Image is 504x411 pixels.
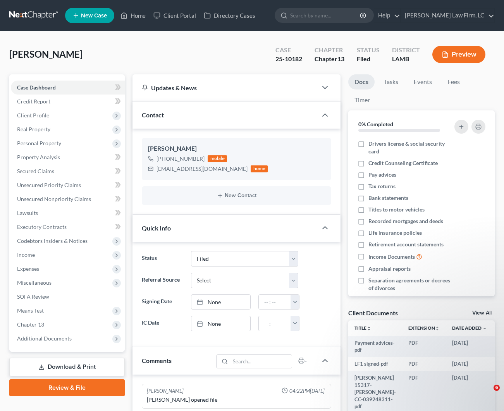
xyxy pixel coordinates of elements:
[17,126,50,132] span: Real Property
[259,295,291,310] input: -- : --
[11,290,125,304] a: SOFA Review
[148,144,325,153] div: [PERSON_NAME]
[138,273,187,288] label: Referral Source
[200,9,259,22] a: Directory Cases
[17,279,52,286] span: Miscellaneous
[9,48,83,60] span: [PERSON_NAME]
[392,55,420,64] div: LAMB
[368,140,451,155] span: Drivers license & social security card
[441,74,466,89] a: Fees
[348,93,376,108] a: Timer
[138,294,187,310] label: Signing Date
[348,74,375,89] a: Docs
[11,220,125,234] a: Executory Contracts
[17,98,50,105] span: Credit Report
[17,210,38,216] span: Lawsuits
[494,385,500,391] span: 6
[11,81,125,95] a: Case Dashboard
[17,140,61,146] span: Personal Property
[432,46,485,63] button: Preview
[290,8,361,22] input: Search by name...
[392,46,420,55] div: District
[251,165,268,172] div: home
[147,387,184,395] div: [PERSON_NAME]
[368,217,443,225] span: Recorded mortgages and deeds
[17,224,67,230] span: Executory Contracts
[374,9,400,22] a: Help
[138,316,187,331] label: IC Date
[368,229,422,237] span: Life insurance policies
[157,155,205,163] div: [PHONE_NUMBER]
[17,321,44,328] span: Chapter 13
[11,192,125,206] a: Unsecured Nonpriority Claims
[275,55,302,64] div: 25-10182
[117,9,150,22] a: Home
[17,168,54,174] span: Secured Claims
[17,112,49,119] span: Client Profile
[142,84,308,92] div: Updates & News
[478,385,496,403] iframe: Intercom live chat
[17,182,81,188] span: Unsecured Priority Claims
[368,182,396,190] span: Tax returns
[9,358,125,376] a: Download & Print
[368,206,425,213] span: Titles to motor vehicles
[150,9,200,22] a: Client Portal
[11,164,125,178] a: Secured Claims
[81,13,107,19] span: New Case
[315,46,344,55] div: Chapter
[191,316,250,331] a: None
[17,237,88,244] span: Codebtors Insiders & Notices
[191,295,250,310] a: None
[11,178,125,192] a: Unsecured Priority Claims
[142,357,172,364] span: Comments
[259,316,291,331] input: -- : --
[357,46,380,55] div: Status
[17,84,56,91] span: Case Dashboard
[348,309,398,317] div: Client Documents
[358,121,393,127] strong: 0% Completed
[289,387,325,395] span: 04:22PM[DATE]
[157,165,248,173] div: [EMAIL_ADDRESS][DOMAIN_NAME]
[208,155,227,162] div: mobile
[348,336,402,357] td: Payment advices-pdf
[275,46,302,55] div: Case
[348,357,402,371] td: LF1 signed-pdf
[378,74,404,89] a: Tasks
[17,251,35,258] span: Income
[11,150,125,164] a: Property Analysis
[408,74,438,89] a: Events
[17,265,39,272] span: Expenses
[17,307,44,314] span: Means Test
[337,55,344,62] span: 13
[17,154,60,160] span: Property Analysis
[148,193,325,199] button: New Contact
[401,9,494,22] a: [PERSON_NAME] Law Firm, LC
[147,396,326,404] div: [PERSON_NAME] opened file
[138,251,187,267] label: Status
[230,355,292,368] input: Search...
[368,171,396,179] span: Pay advices
[11,206,125,220] a: Lawsuits
[17,293,49,300] span: SOFA Review
[142,224,171,232] span: Quick Info
[11,95,125,108] a: Credit Report
[315,55,344,64] div: Chapter
[368,159,438,167] span: Credit Counseling Certificate
[357,55,380,64] div: Filed
[9,379,125,396] a: Review & File
[142,111,164,119] span: Contact
[368,194,408,202] span: Bank statements
[17,196,91,202] span: Unsecured Nonpriority Claims
[17,335,72,342] span: Additional Documents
